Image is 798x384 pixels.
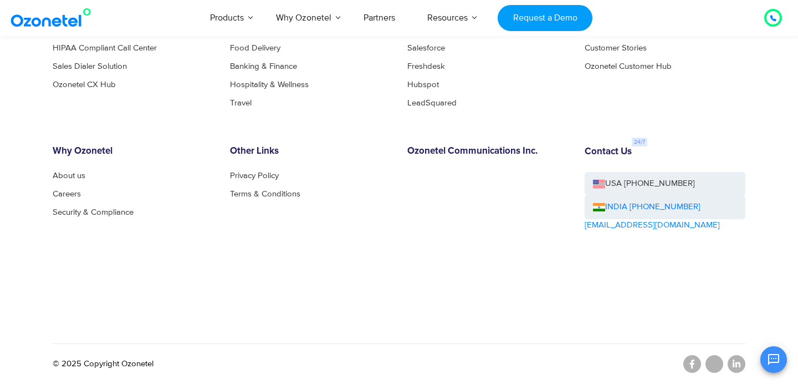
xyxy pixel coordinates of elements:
a: HIPAA Compliant Call Center [53,44,157,52]
a: Customer Stories [585,44,647,52]
p: © 2025 Copyright Ozonetel [53,358,154,371]
a: Freshdesk [407,62,445,70]
a: USA [PHONE_NUMBER] [585,172,745,196]
a: Privacy Policy [230,171,279,180]
h6: Why Ozonetel [53,146,213,157]
a: Salesforce [407,44,445,52]
a: Banking & Finance [230,62,297,70]
a: INDIA [PHONE_NUMBER] [593,201,700,214]
img: ind-flag.png [593,203,605,211]
a: Sales Dialer Solution [53,62,127,70]
a: About us [53,171,85,180]
a: Hospitality & Wellness [230,80,309,89]
h6: Ozonetel Communications Inc. [407,146,568,157]
button: Open chat [760,346,787,373]
a: Ozonetel CX Hub [53,80,116,89]
a: Request a Demo [498,5,592,31]
a: Hubspot [407,80,439,89]
a: Food Delivery [230,44,280,52]
img: us-flag.png [593,180,605,188]
h6: Contact Us [585,146,632,158]
h6: Other Links [230,146,391,157]
a: Careers [53,190,81,198]
a: Terms & Conditions [230,190,300,198]
a: Security & Compliance [53,208,134,216]
a: [EMAIL_ADDRESS][DOMAIN_NAME] [585,219,720,232]
a: Ozonetel Customer Hub [585,62,672,70]
a: Travel [230,99,252,107]
a: LeadSquared [407,99,457,107]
